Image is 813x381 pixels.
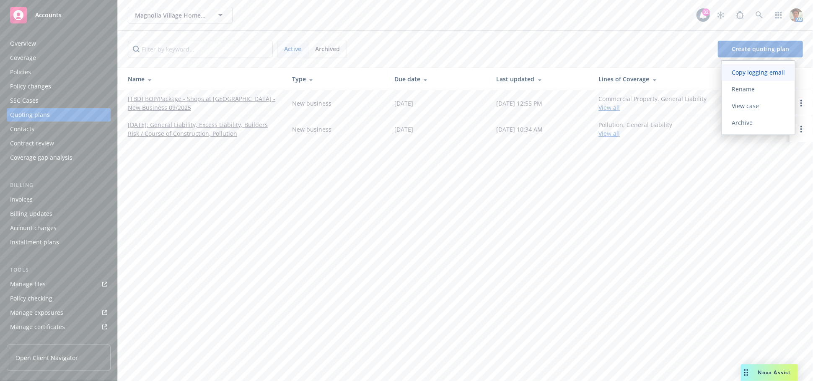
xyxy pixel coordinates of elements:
[394,125,413,134] div: [DATE]
[10,108,50,122] div: Quoting plans
[10,137,54,150] div: Contract review
[702,8,710,16] div: 32
[7,193,111,206] a: Invoices
[722,102,769,110] span: View case
[7,137,111,150] a: Contract review
[7,108,111,122] a: Quoting plans
[7,320,111,334] a: Manage certificates
[7,292,111,305] a: Policy checking
[10,37,36,50] div: Overview
[10,193,33,206] div: Invoices
[497,99,543,108] div: [DATE] 12:55 PM
[10,80,51,93] div: Policy changes
[7,221,111,235] a: Account charges
[7,236,111,249] a: Installment plans
[718,41,803,57] a: Create quoting plan
[722,85,765,93] span: Rename
[35,12,62,18] span: Accounts
[394,75,483,83] div: Due date
[796,124,806,134] a: Open options
[722,68,795,76] span: Copy logging email
[758,369,791,376] span: Nova Assist
[292,125,331,134] div: New business
[796,98,806,108] a: Open options
[741,364,751,381] div: Drag to move
[7,277,111,291] a: Manage files
[10,277,46,291] div: Manage files
[128,94,279,112] a: [TBD] BOP/Package - Shops at [GEOGRAPHIC_DATA] - New Business 09/2025
[10,151,72,164] div: Coverage gap analysis
[7,207,111,220] a: Billing updates
[10,94,39,107] div: SSC Cases
[7,51,111,65] a: Coverage
[128,120,279,138] a: [DATE]: General Liability, Excess Liability, Builders Risk / Course of Construction, Pollution
[394,99,413,108] div: [DATE]
[7,94,111,107] a: SSC Cases
[128,75,279,83] div: Name
[292,75,381,83] div: Type
[10,122,34,136] div: Contacts
[599,130,620,137] a: View all
[10,292,52,305] div: Policy checking
[599,120,673,138] div: Pollution, General Liability
[732,45,789,53] span: Create quoting plan
[10,320,65,334] div: Manage certificates
[751,7,768,23] a: Search
[135,11,207,20] span: Magnolia Village Homes, LLC
[7,3,111,27] a: Accounts
[7,306,111,319] a: Manage exposures
[722,119,763,127] span: Archive
[10,221,57,235] div: Account charges
[599,75,783,83] div: Lines of Coverage
[315,44,340,53] span: Archived
[10,51,36,65] div: Coverage
[7,37,111,50] a: Overview
[128,41,273,57] input: Filter by keyword...
[7,151,111,164] a: Coverage gap analysis
[128,7,233,23] button: Magnolia Village Homes, LLC
[7,80,111,93] a: Policy changes
[599,94,707,112] div: Commercial Property, General Liability
[497,75,585,83] div: Last updated
[10,236,59,249] div: Installment plans
[732,7,748,23] a: Report a Bug
[741,364,798,381] button: Nova Assist
[599,104,620,111] a: View all
[712,7,729,23] a: Stop snowing
[7,65,111,79] a: Policies
[292,99,331,108] div: New business
[497,125,543,134] div: [DATE] 10:34 AM
[7,181,111,189] div: Billing
[7,266,111,274] div: Tools
[10,207,52,220] div: Billing updates
[284,44,301,53] span: Active
[790,8,803,22] img: photo
[10,334,52,348] div: Manage claims
[10,65,31,79] div: Policies
[7,334,111,348] a: Manage claims
[770,7,787,23] a: Switch app
[10,306,63,319] div: Manage exposures
[7,122,111,136] a: Contacts
[16,353,78,362] span: Open Client Navigator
